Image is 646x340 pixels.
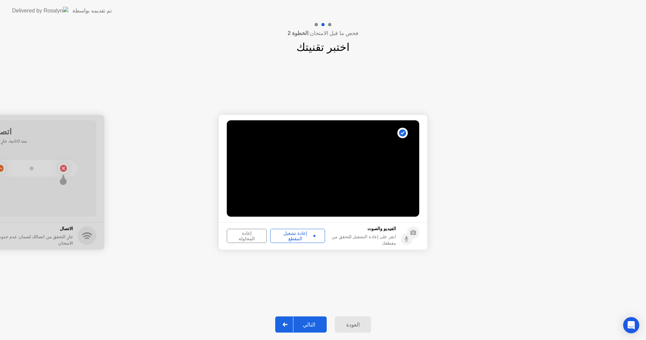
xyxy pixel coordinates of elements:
h5: الفيديو والصوت [328,225,396,232]
div: تم تقديمه بواسطة [72,7,112,15]
img: Delivered by Rosalyn [12,7,68,14]
b: الخطوة 2 [288,30,308,36]
button: العودة [335,316,371,333]
div: إعادة المحاولة [229,230,264,241]
div: انقر على إعادة التشغيل للتحقق من مقطعك [328,234,396,246]
div: العودة [337,321,369,328]
h4: فحص ما قبل الامتحان: [288,29,358,37]
div: إعادة تشغيل المقطع [273,230,323,241]
button: إعادة تشغيل المقطع [270,229,325,243]
div: Open Intercom Messenger [623,317,639,333]
button: التالي [275,316,327,333]
h1: اختبر تقنيتك [296,39,350,55]
div: التالي [293,321,325,328]
button: إعادة المحاولة [227,229,267,243]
